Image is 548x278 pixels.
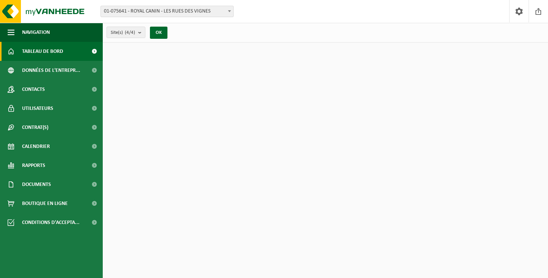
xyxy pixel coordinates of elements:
span: Conditions d'accepta... [22,213,80,232]
span: Calendrier [22,137,50,156]
span: 01-075641 - ROYAL CANIN - LES RUES DES VIGNES [100,6,234,17]
span: Contrat(s) [22,118,48,137]
span: Boutique en ligne [22,194,68,213]
count: (4/4) [125,30,135,35]
span: 01-075641 - ROYAL CANIN - LES RUES DES VIGNES [101,6,233,17]
span: Rapports [22,156,45,175]
span: Contacts [22,80,45,99]
span: Tableau de bord [22,42,63,61]
span: Données de l'entrepr... [22,61,80,80]
span: Site(s) [111,27,135,38]
span: Navigation [22,23,50,42]
button: Site(s)(4/4) [107,27,145,38]
span: Utilisateurs [22,99,53,118]
button: OK [150,27,167,39]
span: Documents [22,175,51,194]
